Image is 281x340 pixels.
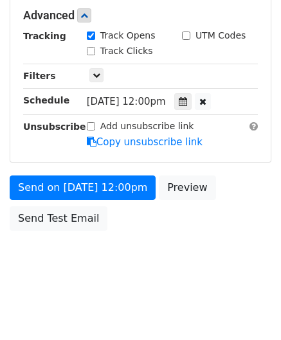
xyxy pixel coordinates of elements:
label: Track Opens [100,29,156,42]
label: Add unsubscribe link [100,120,194,133]
a: Copy unsubscribe link [87,136,203,148]
span: [DATE] 12:00pm [87,96,166,107]
a: Preview [159,175,215,200]
a: Send on [DATE] 12:00pm [10,175,156,200]
label: Track Clicks [100,44,153,58]
strong: Unsubscribe [23,121,86,132]
h5: Advanced [23,8,258,22]
strong: Schedule [23,95,69,105]
a: Send Test Email [10,206,107,231]
strong: Tracking [23,31,66,41]
strong: Filters [23,71,56,81]
label: UTM Codes [195,29,246,42]
iframe: Chat Widget [217,278,281,340]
